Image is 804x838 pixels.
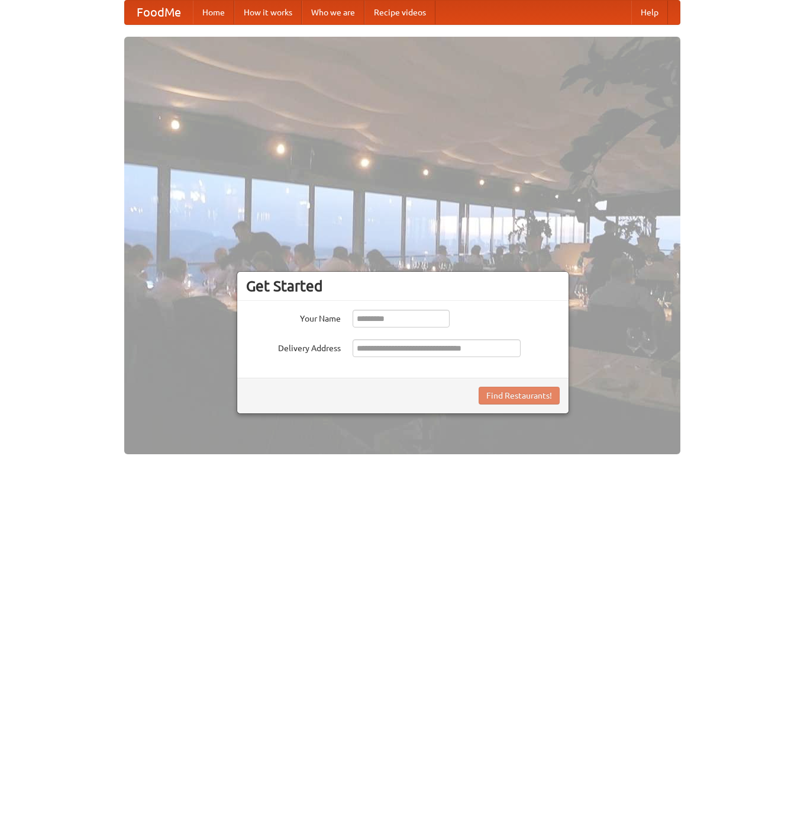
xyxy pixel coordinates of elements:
[193,1,234,24] a: Home
[364,1,435,24] a: Recipe videos
[234,1,302,24] a: How it works
[479,387,560,404] button: Find Restaurants!
[631,1,668,24] a: Help
[246,339,341,354] label: Delivery Address
[246,310,341,325] label: Your Name
[246,277,560,295] h3: Get Started
[302,1,364,24] a: Who we are
[125,1,193,24] a: FoodMe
